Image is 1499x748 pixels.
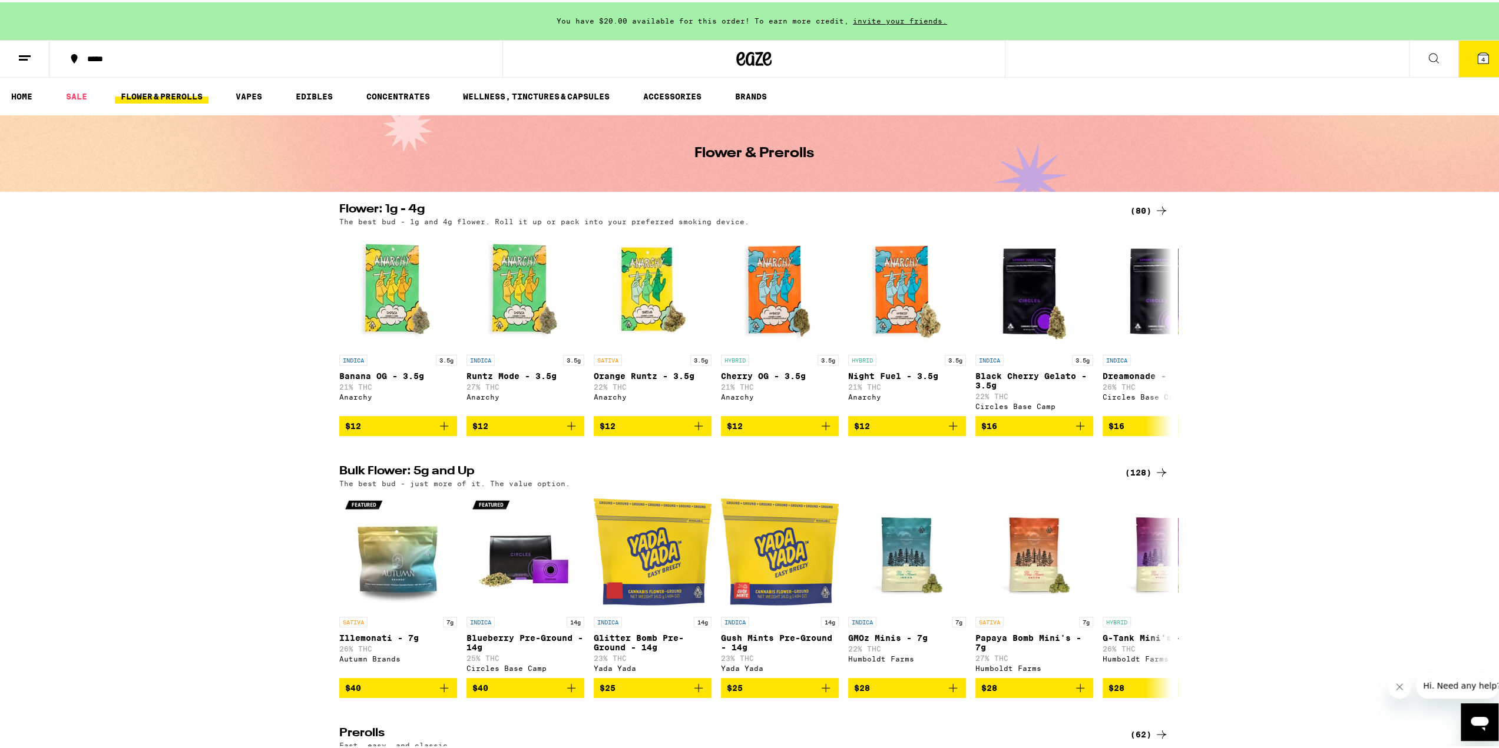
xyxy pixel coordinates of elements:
p: INDICA [975,353,1004,363]
p: Banana OG - 3.5g [339,369,457,378]
p: 25% THC [466,652,584,660]
img: Humboldt Farms - G-Tank Mini's - 7g [1103,491,1220,609]
p: 23% THC [594,652,712,660]
p: HYBRID [848,353,876,363]
p: HYBRID [1103,614,1131,625]
img: Yada Yada - Glitter Bomb Pre-Ground - 14g [594,491,712,609]
a: ACCESSORIES [637,87,707,101]
a: Open page for Illemonati - 7g from Autumn Brands [339,491,457,676]
iframe: Button to launch messaging window [1461,701,1498,739]
p: The best bud - just more of it. The value option. [339,477,570,485]
div: Anarchy [594,391,712,398]
span: $12 [600,419,616,428]
p: 14g [567,614,584,625]
div: Anarchy [721,391,839,398]
a: EDIBLES [290,87,339,101]
div: Yada Yada [594,662,712,670]
div: Humboldt Farms [975,662,1093,670]
a: Open page for Night Fuel - 3.5g from Anarchy [848,229,966,414]
p: Runtz Mode - 3.5g [466,369,584,378]
span: $40 [472,681,488,690]
button: Add to bag [1103,676,1220,696]
a: Open page for Gush Mints Pre-Ground - 14g from Yada Yada [721,491,839,676]
p: Papaya Bomb Mini's - 7g [975,631,1093,650]
div: (128) [1125,463,1169,477]
a: WELLNESS, TINCTURES & CAPSULES [457,87,616,101]
p: HYBRID [721,353,749,363]
div: Yada Yada [721,662,839,670]
span: $16 [981,419,997,428]
p: 26% THC [1103,643,1220,650]
p: 27% THC [466,381,584,388]
div: Humboldt Farms [1103,653,1220,660]
h2: Bulk Flower: 5g and Up [339,463,1111,477]
button: Add to bag [594,414,712,434]
a: FLOWER & PREROLLS [115,87,209,101]
span: $28 [981,681,997,690]
p: Illemonati - 7g [339,631,457,640]
p: 21% THC [339,381,457,388]
button: Add to bag [594,676,712,696]
h2: Flower: 1g - 4g [339,201,1111,215]
p: 21% THC [848,381,966,388]
p: 22% THC [975,390,1093,398]
p: INDICA [339,353,368,363]
a: Open page for Cherry OG - 3.5g from Anarchy [721,229,839,414]
p: 22% THC [848,643,966,650]
span: $40 [345,681,361,690]
span: You have $20.00 available for this order! To earn more credit, [557,15,849,22]
div: Circles Base Camp [975,400,1093,408]
a: Open page for Glitter Bomb Pre-Ground - 14g from Yada Yada [594,491,712,676]
img: Circles Base Camp - Black Cherry Gelato - 3.5g [975,229,1093,347]
p: The best bud - 1g and 4g flower. Roll it up or pack into your preferred smoking device. [339,215,749,223]
img: Anarchy - Orange Runtz - 3.5g [594,229,712,347]
p: SATIVA [594,353,622,363]
p: 7g [952,614,966,625]
p: INDICA [466,614,495,625]
button: Add to bag [721,414,839,434]
button: Add to bag [721,676,839,696]
h2: Prerolls [339,725,1111,739]
img: Circles Base Camp - Dreamonade - 3.5g [1103,229,1220,347]
span: $12 [345,419,361,428]
div: Anarchy [466,391,584,398]
span: $28 [1108,681,1124,690]
p: INDICA [594,614,622,625]
p: 3.5g [1072,353,1093,363]
img: Anarchy - Runtz Mode - 3.5g [466,229,584,347]
p: Glitter Bomb Pre-Ground - 14g [594,631,712,650]
span: $25 [727,681,743,690]
p: 3.5g [436,353,457,363]
p: Dreamonade - 3.5g [1103,369,1220,378]
p: Night Fuel - 3.5g [848,369,966,378]
p: INDICA [848,614,876,625]
button: Add to bag [339,676,457,696]
a: Open page for G-Tank Mini's - 7g from Humboldt Farms [1103,491,1220,676]
p: Cherry OG - 3.5g [721,369,839,378]
p: SATIVA [339,614,368,625]
p: Orange Runtz - 3.5g [594,369,712,378]
a: Open page for Black Cherry Gelato - 3.5g from Circles Base Camp [975,229,1093,414]
p: Black Cherry Gelato - 3.5g [975,369,1093,388]
span: $12 [727,419,743,428]
img: Autumn Brands - Illemonati - 7g [339,491,457,609]
button: Add to bag [466,414,584,434]
img: Anarchy - Banana OG - 3.5g [339,229,457,347]
p: 14g [694,614,712,625]
span: $25 [600,681,616,690]
button: Add to bag [339,414,457,434]
button: Add to bag [466,676,584,696]
span: Hi. Need any help? [7,8,85,18]
a: Open page for Papaya Bomb Mini's - 7g from Humboldt Farms [975,491,1093,676]
p: 26% THC [1103,381,1220,388]
span: 4 [1481,54,1485,61]
div: Circles Base Camp [466,662,584,670]
span: $16 [1108,419,1124,428]
div: (80) [1130,201,1169,215]
a: BRANDS [729,87,773,101]
button: Add to bag [848,414,966,434]
h1: Flower & Prerolls [694,144,814,158]
img: Humboldt Farms - GMOz Minis - 7g [848,491,966,609]
button: Add to bag [975,414,1093,434]
button: Add to bag [1103,414,1220,434]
